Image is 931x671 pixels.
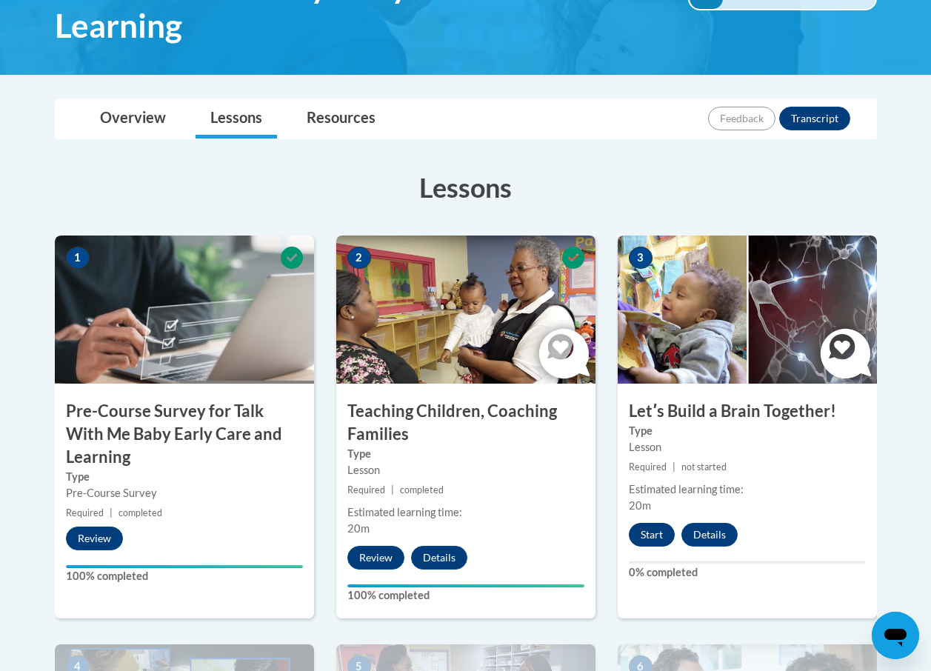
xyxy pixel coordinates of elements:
a: Overview [85,99,181,138]
div: Your progress [347,584,584,587]
div: Estimated learning time: [629,481,866,498]
button: Transcript [779,107,850,130]
h3: Lessons [55,169,877,206]
div: Estimated learning time: [347,504,584,521]
img: Course Image [55,236,314,384]
button: Review [66,527,123,550]
span: 20m [629,499,651,512]
span: | [110,507,113,518]
a: Lessons [196,99,277,138]
span: not started [681,461,727,473]
span: completed [119,507,162,518]
button: Start [629,523,675,547]
span: | [391,484,394,495]
button: Details [681,523,738,547]
span: 20m [347,522,370,535]
h3: Teaching Children, Coaching Families [336,400,595,446]
h3: Pre-Course Survey for Talk With Me Baby Early Care and Learning [55,400,314,468]
span: Required [347,484,385,495]
button: Feedback [708,107,775,130]
button: Review [347,546,404,570]
a: Resources [292,99,390,138]
div: Lesson [347,462,584,478]
h3: Letʹs Build a Brain Together! [618,400,877,423]
span: 1 [66,247,90,269]
div: Your progress [66,565,303,568]
div: Pre-Course Survey [66,485,303,501]
iframe: Button to launch messaging window [872,612,919,659]
span: Required [629,461,667,473]
label: Type [66,469,303,485]
img: Course Image [618,236,877,384]
span: 3 [629,247,653,269]
label: Type [629,423,866,439]
label: 100% completed [66,568,303,584]
img: Course Image [336,236,595,384]
span: 2 [347,247,371,269]
label: Type [347,446,584,462]
label: 0% completed [629,564,866,581]
div: Lesson [629,439,866,455]
button: Details [411,546,467,570]
label: 100% completed [347,587,584,604]
span: completed [400,484,444,495]
span: | [673,461,675,473]
span: Required [66,507,104,518]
